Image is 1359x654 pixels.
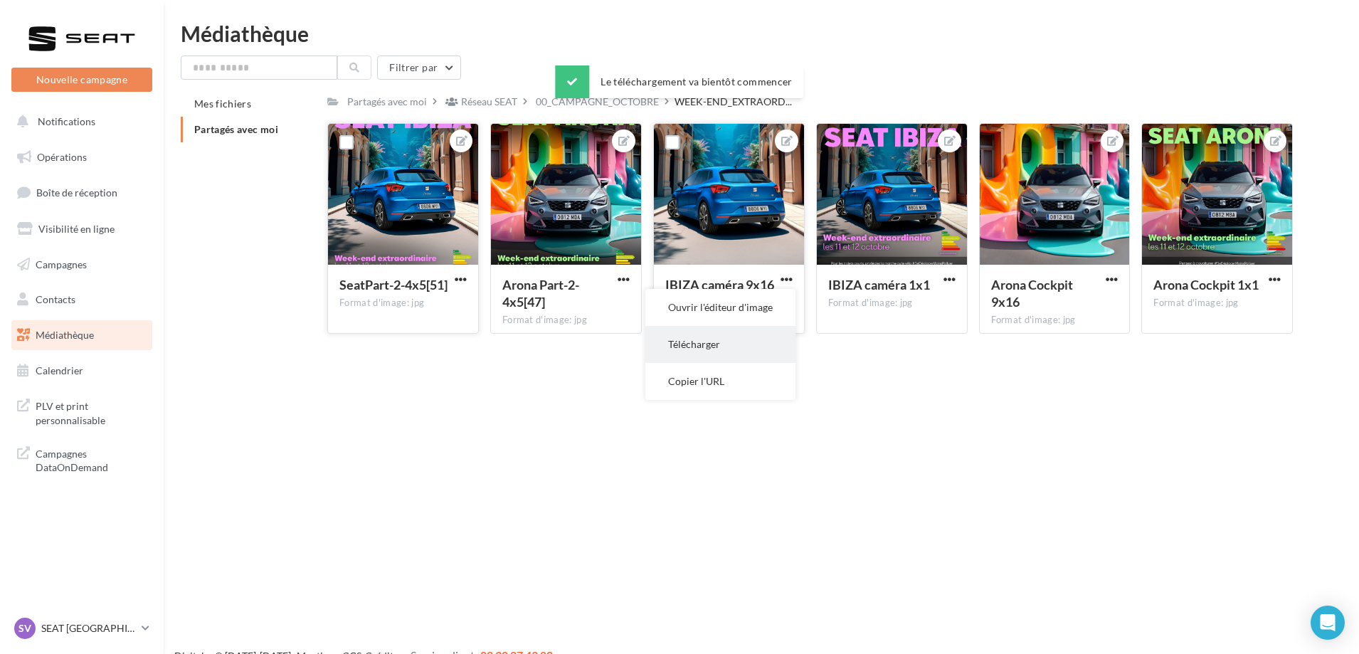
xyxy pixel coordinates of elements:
[502,314,630,327] div: Format d'image: jpg
[9,356,155,386] a: Calendrier
[339,297,467,310] div: Format d'image: jpg
[18,621,31,635] span: SV
[181,23,1342,44] div: Médiathèque
[645,289,795,326] button: Ouvrir l'éditeur d'image
[194,123,278,135] span: Partagés avec moi
[9,391,155,433] a: PLV et print personnalisable
[9,214,155,244] a: Visibilité en ligne
[828,277,930,292] span: IBIZA caméra 1x1
[339,277,448,292] span: SeatPart-2-4x5[51]
[11,615,152,642] a: SV SEAT [GEOGRAPHIC_DATA]
[1153,277,1259,292] span: Arona Cockpit 1x1
[36,364,83,376] span: Calendrier
[377,56,461,80] button: Filtrer par
[461,95,517,109] div: Réseau SEAT
[36,396,147,427] span: PLV et print personnalisable
[9,320,155,350] a: Médiathèque
[38,223,115,235] span: Visibilité en ligne
[38,115,95,127] span: Notifications
[194,97,251,110] span: Mes fichiers
[1311,606,1345,640] div: Open Intercom Messenger
[645,326,795,363] button: Télécharger
[37,151,87,163] span: Opérations
[555,65,803,98] div: Le téléchargement va bientôt commencer
[9,177,155,208] a: Boîte de réception
[347,95,427,109] div: Partagés avec moi
[9,107,149,137] button: Notifications
[665,277,774,292] span: IBIZA caméra 9x16
[36,329,94,341] span: Médiathèque
[36,258,87,270] span: Campagnes
[991,314,1119,327] div: Format d'image: jpg
[41,621,136,635] p: SEAT [GEOGRAPHIC_DATA]
[9,438,155,480] a: Campagnes DataOnDemand
[36,186,117,199] span: Boîte de réception
[11,68,152,92] button: Nouvelle campagne
[502,277,579,310] span: Arona Part-2-4x5[47]
[9,250,155,280] a: Campagnes
[645,363,795,400] button: Copier l'URL
[36,444,147,475] span: Campagnes DataOnDemand
[828,297,956,310] div: Format d'image: jpg
[1153,297,1281,310] div: Format d'image: jpg
[9,142,155,172] a: Opérations
[36,293,75,305] span: Contacts
[991,277,1073,310] span: Arona Cockpit 9x16
[536,95,659,109] div: 00_CAMPAGNE_OCTOBRE
[9,285,155,315] a: Contacts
